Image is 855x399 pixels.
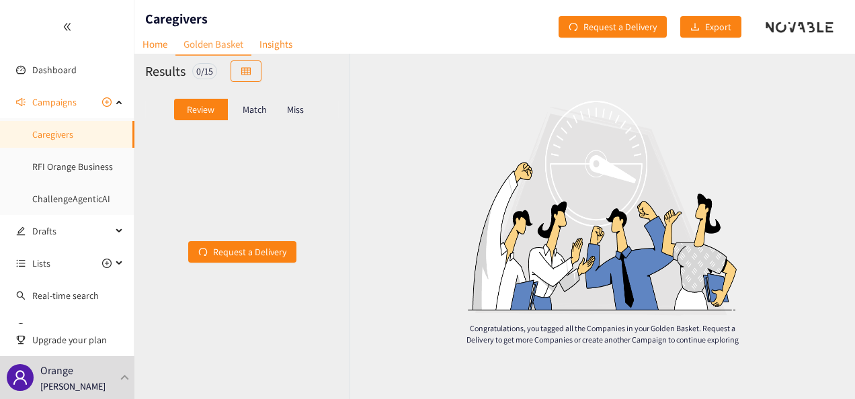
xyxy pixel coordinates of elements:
p: Miss [287,104,304,115]
button: redoRequest a Delivery [188,241,296,263]
a: Caregivers [32,128,73,140]
span: plus-circle [102,97,112,107]
p: Orange [40,362,73,379]
span: Request a Delivery [583,19,657,34]
div: Widget de chat [788,335,855,399]
span: Drafts [32,218,112,245]
p: Review [187,104,214,115]
a: [PERSON_NAME] [32,322,97,334]
span: Upgrade your plan [32,326,124,353]
a: Dashboard [32,64,77,76]
a: Golden Basket [175,34,251,56]
div: 0 / 15 [192,63,217,79]
span: user [12,369,28,386]
span: double-left [63,22,72,32]
p: Match [243,104,267,115]
a: RFI Orange Business [32,161,113,173]
span: Campaigns [32,89,77,116]
button: downloadExport [680,16,741,38]
span: unordered-list [16,259,26,268]
span: download [690,22,700,33]
h2: Results [145,62,186,81]
p: Congratulations, you tagged all the Companies in your Golden Basket. Request a Delivery to get mo... [458,322,745,345]
span: Lists [32,250,50,277]
span: Request a Delivery [213,245,286,259]
button: table [231,60,261,82]
span: redo [198,247,208,258]
h1: Caregivers [145,9,208,28]
iframe: Chat Widget [788,335,855,399]
a: Insights [251,34,300,54]
a: Real-time search [32,290,99,302]
span: trophy [16,335,26,345]
span: redo [569,22,578,33]
span: sound [16,97,26,107]
span: table [241,66,251,77]
button: redoRequest a Delivery [559,16,667,38]
p: [PERSON_NAME] [40,379,106,394]
span: plus-circle [102,259,112,268]
a: Home [134,34,175,54]
span: edit [16,226,26,236]
a: ChallengeAgenticAI [32,193,110,205]
span: Export [705,19,731,34]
